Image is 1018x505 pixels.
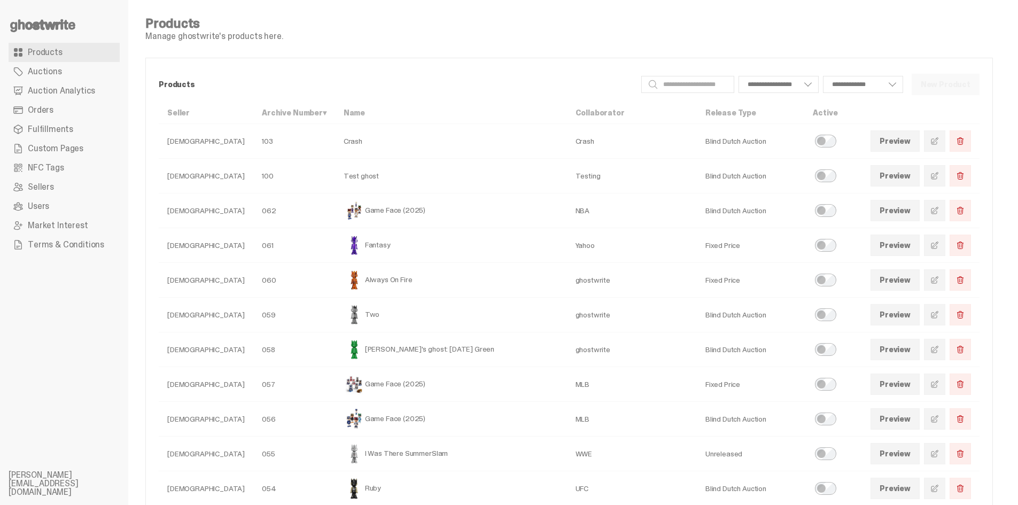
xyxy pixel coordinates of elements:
img: Game Face (2025) [344,200,365,221]
span: Auction Analytics [28,87,95,95]
a: Market Interest [9,216,120,235]
td: [DEMOGRAPHIC_DATA] [159,159,253,193]
td: 100 [253,159,335,193]
button: Delete Product [950,443,971,464]
td: [DEMOGRAPHIC_DATA] [159,298,253,332]
td: Game Face (2025) [335,367,567,402]
span: Market Interest [28,221,88,230]
td: [DEMOGRAPHIC_DATA] [159,367,253,402]
td: Fixed Price [697,263,804,298]
th: Release Type [697,102,804,124]
img: Ruby [344,478,365,499]
td: MLB [567,367,697,402]
td: Blind Dutch Auction [697,159,804,193]
span: Custom Pages [28,144,83,153]
span: NFC Tags [28,164,64,172]
td: [DEMOGRAPHIC_DATA] [159,124,253,159]
th: Name [335,102,567,124]
img: Game Face (2025) [344,374,365,395]
a: Preview [871,339,920,360]
td: WWE [567,437,697,471]
a: Preview [871,408,920,430]
td: ghostwrite [567,298,697,332]
td: Fantasy [335,228,567,263]
button: Delete Product [950,165,971,187]
img: Always On Fire [344,269,365,291]
a: Preview [871,130,920,152]
td: Fixed Price [697,367,804,402]
td: Game Face (2025) [335,193,567,228]
button: Delete Product [950,130,971,152]
td: Blind Dutch Auction [697,124,804,159]
td: [DEMOGRAPHIC_DATA] [159,332,253,367]
td: 059 [253,298,335,332]
li: [PERSON_NAME][EMAIL_ADDRESS][DOMAIN_NAME] [9,471,137,496]
td: 056 [253,402,335,437]
td: [DEMOGRAPHIC_DATA] [159,402,253,437]
td: 062 [253,193,335,228]
a: Sellers [9,177,120,197]
a: Preview [871,269,920,291]
a: Preview [871,235,920,256]
a: Preview [871,374,920,395]
a: Preview [871,200,920,221]
a: Preview [871,165,920,187]
span: Users [28,202,49,211]
img: Two [344,304,365,325]
td: 103 [253,124,335,159]
span: Orders [28,106,53,114]
td: Blind Dutch Auction [697,332,804,367]
td: Testing [567,159,697,193]
h4: Products [145,17,283,30]
button: Delete Product [950,235,971,256]
a: Users [9,197,120,216]
a: Terms & Conditions [9,235,120,254]
a: Preview [871,304,920,325]
a: Products [9,43,120,62]
td: Two [335,298,567,332]
a: Preview [871,443,920,464]
td: 055 [253,437,335,471]
button: Delete Product [950,374,971,395]
button: Delete Product [950,339,971,360]
button: Delete Product [950,478,971,499]
td: Blind Dutch Auction [697,193,804,228]
button: Delete Product [950,408,971,430]
button: Delete Product [950,200,971,221]
span: Fulfillments [28,125,73,134]
a: Orders [9,100,120,120]
th: Seller [159,102,253,124]
a: Preview [871,478,920,499]
a: Auctions [9,62,120,81]
td: Yahoo [567,228,697,263]
p: Products [159,81,633,88]
span: Products [28,48,63,57]
td: [DEMOGRAPHIC_DATA] [159,437,253,471]
td: ghostwrite [567,263,697,298]
td: 057 [253,367,335,402]
td: [PERSON_NAME]'s ghost: [DATE] Green [335,332,567,367]
td: 061 [253,228,335,263]
td: Test ghost [335,159,567,193]
span: Terms & Conditions [28,240,104,249]
a: Auction Analytics [9,81,120,100]
img: Game Face (2025) [344,408,365,430]
a: Custom Pages [9,139,120,158]
span: ▾ [323,108,327,118]
img: I Was There SummerSlam [344,443,365,464]
a: Fulfillments [9,120,120,139]
td: Unreleased [697,437,804,471]
img: Schrödinger's ghost: Sunday Green [344,339,365,360]
a: Active [813,108,837,118]
a: NFC Tags [9,158,120,177]
td: [DEMOGRAPHIC_DATA] [159,228,253,263]
th: Collaborator [567,102,697,124]
td: MLB [567,402,697,437]
td: Blind Dutch Auction [697,402,804,437]
span: Sellers [28,183,54,191]
td: Game Face (2025) [335,402,567,437]
button: Delete Product [950,304,971,325]
td: Crash [567,124,697,159]
span: Auctions [28,67,62,76]
td: NBA [567,193,697,228]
